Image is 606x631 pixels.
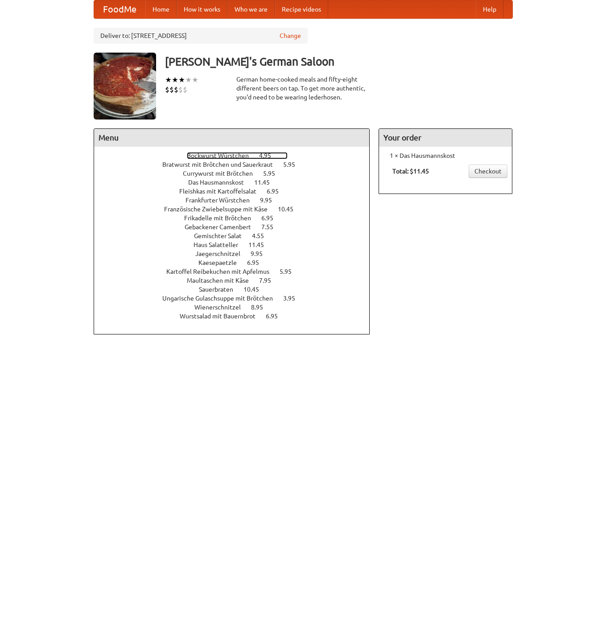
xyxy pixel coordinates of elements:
[198,259,246,266] span: Kaesepaetzle
[267,188,288,195] span: 6.95
[383,151,507,160] li: 1 × Das Hausmannskost
[94,53,156,120] img: angular.jpg
[247,259,268,266] span: 6.95
[199,286,276,293] a: Sauerbraten 10.45
[227,0,275,18] a: Who we are
[162,295,282,302] span: Ungarische Gulaschsuppe mit Brötchen
[162,295,312,302] a: Ungarische Gulaschsuppe mit Brötchen 3.95
[260,197,281,204] span: 9.95
[194,304,250,311] span: Wienerschnitzel
[192,75,198,85] li: ★
[187,277,258,284] span: Maultaschen mit Käse
[261,214,282,222] span: 6.95
[184,214,290,222] a: Frikadelle mit Brötchen 6.95
[165,85,169,95] li: $
[243,286,268,293] span: 10.45
[251,304,272,311] span: 8.95
[259,152,280,159] span: 4.95
[186,197,259,204] span: Frankfurter Würstchen
[184,214,260,222] span: Frikadelle mit Brötchen
[180,313,264,320] span: Wurstsalad mit Bauernbrot
[165,53,513,70] h3: [PERSON_NAME]'s German Saloon
[252,232,273,239] span: 4.55
[280,31,301,40] a: Change
[259,277,280,284] span: 7.95
[164,206,276,213] span: Französische Zwiebelsuppe mit Käse
[166,268,278,275] span: Kartoffel Reibekuchen mit Apfelmus
[263,170,284,177] span: 5.95
[162,161,282,168] span: Bratwurst mit Brötchen und Sauerkraut
[178,85,183,95] li: $
[94,28,308,44] div: Deliver to: [STREET_ADDRESS]
[187,277,288,284] a: Maultaschen mit Käse 7.95
[187,152,258,159] span: Bockwurst Würstchen
[254,179,279,186] span: 11.45
[188,179,286,186] a: Das Hausmannskost 11.45
[174,85,178,95] li: $
[185,75,192,85] li: ★
[194,232,280,239] a: Gemischter Salat 4.55
[198,259,276,266] a: Kaesepaetzle 6.95
[179,188,295,195] a: Fleishkas mit Kartoffelsalat 6.95
[236,75,370,102] div: German home-cooked meals and fifty-eight different beers on tap. To get more authentic, you'd nee...
[194,232,251,239] span: Gemischter Salat
[177,0,227,18] a: How it works
[248,241,273,248] span: 11.45
[185,223,260,231] span: Gebackener Camenbert
[172,75,178,85] li: ★
[183,170,292,177] a: Currywurst mit Brötchen 5.95
[278,206,302,213] span: 10.45
[169,85,174,95] li: $
[280,268,301,275] span: 5.95
[251,250,272,257] span: 9.95
[261,223,282,231] span: 7.55
[180,313,294,320] a: Wurstsalad mit Bauernbrot 6.95
[162,161,312,168] a: Bratwurst mit Brötchen und Sauerkraut 5.95
[194,241,280,248] a: Haus Salatteller 11.45
[179,188,265,195] span: Fleishkas mit Kartoffelsalat
[178,75,185,85] li: ★
[145,0,177,18] a: Home
[183,170,262,177] span: Currywurst mit Brötchen
[183,85,187,95] li: $
[469,165,507,178] a: Checkout
[186,197,289,204] a: Frankfurter Würstchen 9.95
[165,75,172,85] li: ★
[164,206,310,213] a: Französische Zwiebelsuppe mit Käse 10.45
[283,295,304,302] span: 3.95
[187,152,288,159] a: Bockwurst Würstchen 4.95
[476,0,503,18] a: Help
[194,304,280,311] a: Wienerschnitzel 8.95
[266,313,287,320] span: 6.95
[94,0,145,18] a: FoodMe
[379,129,512,147] h4: Your order
[166,268,308,275] a: Kartoffel Reibekuchen mit Apfelmus 5.95
[199,286,242,293] span: Sauerbraten
[195,250,249,257] span: Jaegerschnitzel
[194,241,247,248] span: Haus Salatteller
[392,168,429,175] b: Total: $11.45
[94,129,370,147] h4: Menu
[185,223,290,231] a: Gebackener Camenbert 7.55
[195,250,279,257] a: Jaegerschnitzel 9.95
[283,161,304,168] span: 5.95
[275,0,328,18] a: Recipe videos
[188,179,253,186] span: Das Hausmannskost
